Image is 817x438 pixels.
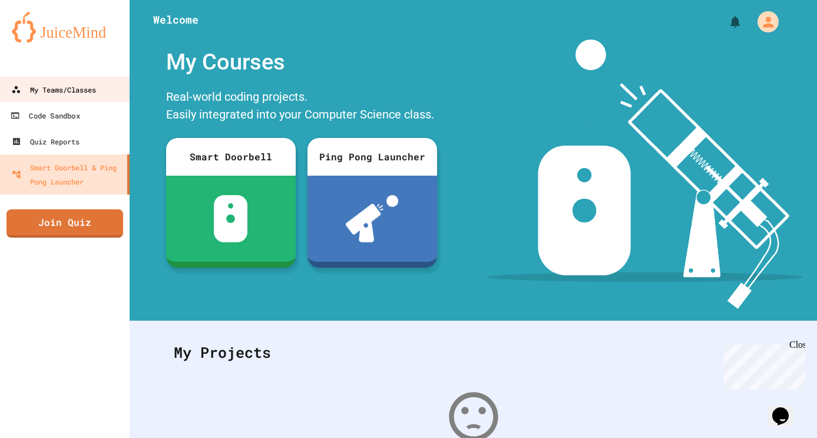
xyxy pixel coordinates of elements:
[307,138,437,176] div: Ping Pong Launcher
[719,340,805,390] iframe: chat widget
[487,39,803,309] img: banner-image-my-projects.png
[6,209,123,238] a: Join Quiz
[10,108,80,123] div: Code Sandbox
[166,138,296,176] div: Smart Doorbell
[12,134,80,149] div: Quiz Reports
[346,195,398,242] img: ppl-with-ball.png
[12,160,123,189] div: Smart Doorbell & Ping Pong Launcher
[160,85,443,129] div: Real-world coding projects. Easily integrated into your Computer Science class.
[160,39,443,85] div: My Courses
[12,12,118,42] img: logo-orange.svg
[5,5,81,75] div: Chat with us now!Close
[162,330,785,376] div: My Projects
[706,12,745,32] div: My Notifications
[745,8,782,35] div: My Account
[214,195,247,242] img: sdb-white.svg
[11,83,96,97] div: My Teams/Classes
[768,391,805,426] iframe: chat widget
